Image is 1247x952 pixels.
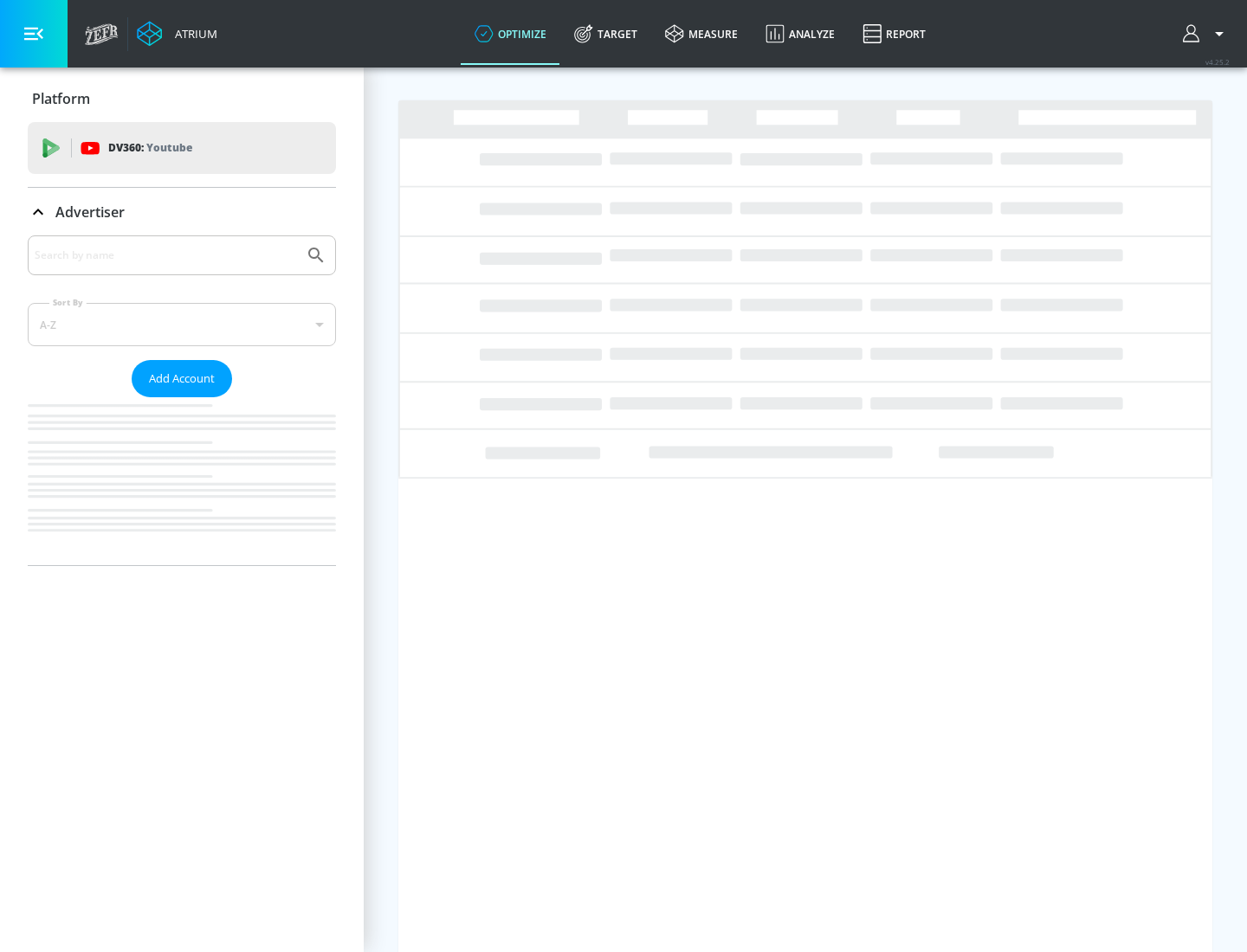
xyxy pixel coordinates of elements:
a: Report [849,3,940,65]
p: DV360: [108,138,192,158]
button: Add Account [132,360,232,397]
label: Sort By [49,297,87,308]
p: Youtube [146,138,192,157]
div: DV360: Youtube [28,122,336,174]
div: Advertiser [28,188,336,236]
div: Platform [28,74,336,123]
div: A-Z [28,303,336,346]
span: v 4.25.2 [1205,57,1230,67]
nav: list of Advertiser [28,397,336,565]
input: Search by name [35,244,297,267]
span: Add Account [149,369,215,389]
div: Advertiser [28,235,336,565]
div: Atrium [168,26,217,42]
p: Platform [32,89,90,108]
a: Analyze [752,3,849,65]
a: Atrium [137,21,217,47]
p: Advertiser [55,203,125,222]
a: optimize [461,3,560,65]
a: measure [651,3,752,65]
a: Target [560,3,651,65]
